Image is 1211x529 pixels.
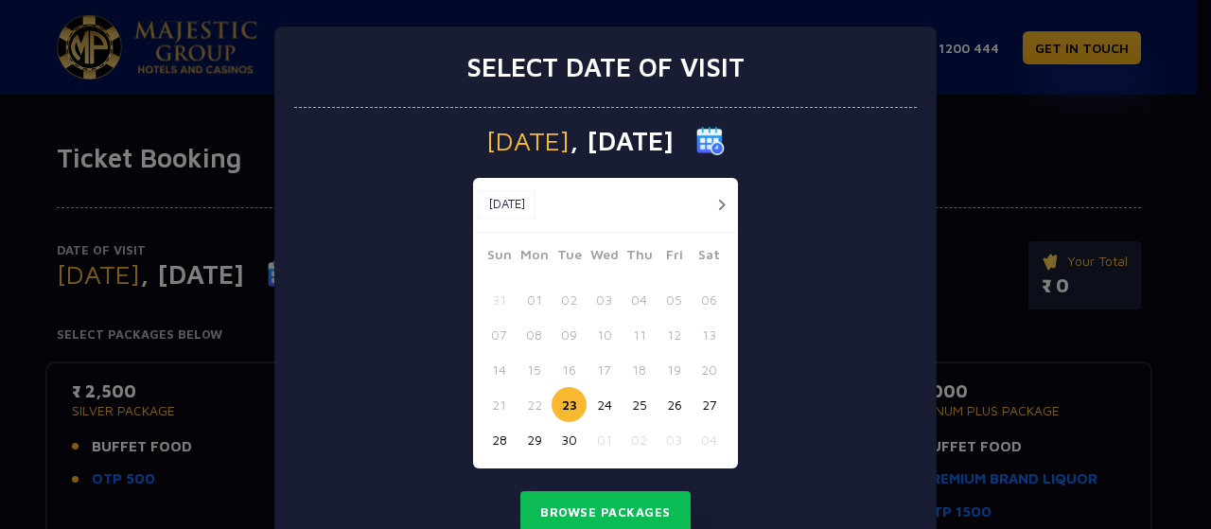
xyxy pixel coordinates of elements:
button: 25 [622,387,657,422]
span: Sat [692,244,727,271]
button: 01 [517,282,552,317]
button: 04 [692,422,727,457]
button: 14 [482,352,517,387]
img: calender icon [696,127,725,155]
button: 03 [657,422,692,457]
button: 22 [517,387,552,422]
span: Thu [622,244,657,271]
span: Sun [482,244,517,271]
span: Wed [587,244,622,271]
span: Tue [552,244,587,271]
button: 06 [692,282,727,317]
button: 12 [657,317,692,352]
button: 09 [552,317,587,352]
h3: Select date of visit [466,51,745,83]
button: 02 [622,422,657,457]
button: 03 [587,282,622,317]
button: 16 [552,352,587,387]
button: 30 [552,422,587,457]
button: 10 [587,317,622,352]
button: 05 [657,282,692,317]
button: 01 [587,422,622,457]
button: 15 [517,352,552,387]
button: 08 [517,317,552,352]
button: 18 [622,352,657,387]
button: 21 [482,387,517,422]
span: Mon [517,244,552,271]
button: 13 [692,317,727,352]
button: 04 [622,282,657,317]
button: 24 [587,387,622,422]
button: 11 [622,317,657,352]
button: 23 [552,387,587,422]
span: , [DATE] [570,128,674,154]
span: [DATE] [486,128,570,154]
button: 26 [657,387,692,422]
button: 31 [482,282,517,317]
button: 20 [692,352,727,387]
button: 19 [657,352,692,387]
button: 02 [552,282,587,317]
span: Fri [657,244,692,271]
button: 07 [482,317,517,352]
button: 29 [517,422,552,457]
button: 28 [482,422,517,457]
button: 27 [692,387,727,422]
button: 17 [587,352,622,387]
button: [DATE] [478,190,535,219]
